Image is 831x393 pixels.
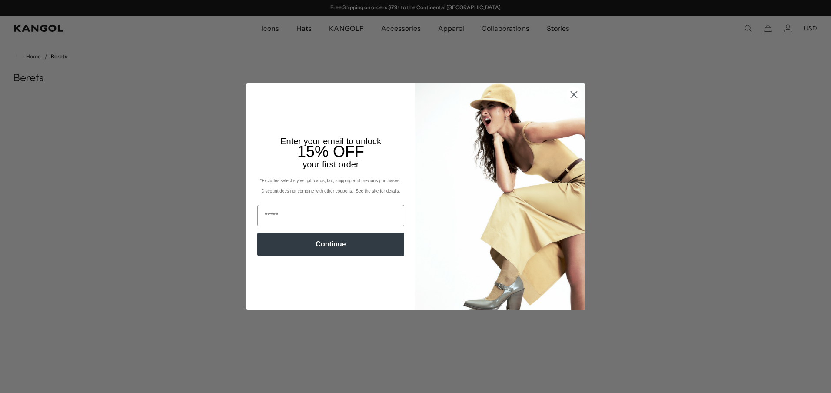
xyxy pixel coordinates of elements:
span: 15% OFF [297,143,364,160]
span: Enter your email to unlock [280,137,381,146]
img: 93be19ad-e773-4382-80b9-c9d740c9197f.jpeg [415,83,585,310]
input: Email [257,205,404,226]
span: your first order [302,160,359,169]
span: *Excludes select styles, gift cards, tax, shipping and previous purchases. Discount does not comb... [260,178,402,193]
button: Continue [257,233,404,256]
button: Close dialog [566,87,582,102]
